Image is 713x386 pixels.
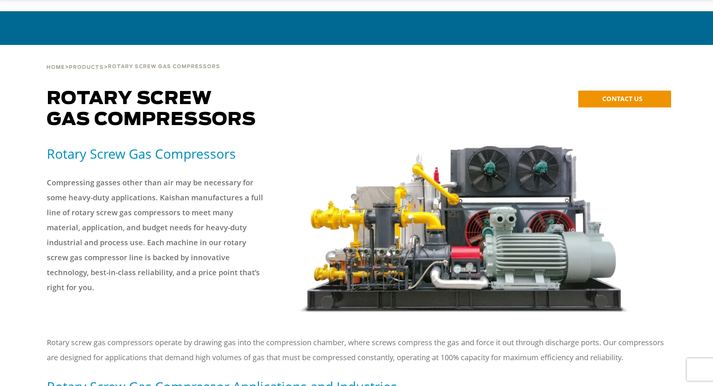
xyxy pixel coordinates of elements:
span: Home [46,65,65,70]
h5: Rotary Screw Gas Compressors [47,145,289,162]
p: Compressing gasses other than air may be necessary for some heavy-duty applications. Kaishan manu... [47,175,264,295]
p: Rotary screw gas compressors operate by drawing gas into the compression chamber, where screws co... [47,335,667,365]
a: Home [46,64,65,70]
span: Products [69,65,104,70]
span: Rotary Screw Gas Compressors [108,64,220,69]
span: CONTACT US [602,94,642,103]
a: Products [69,64,104,70]
a: CONTACT US [578,91,671,107]
div: > > [46,45,220,73]
span: Rotary Screw Gas Compressors [47,90,256,129]
img: machine [298,145,630,313]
